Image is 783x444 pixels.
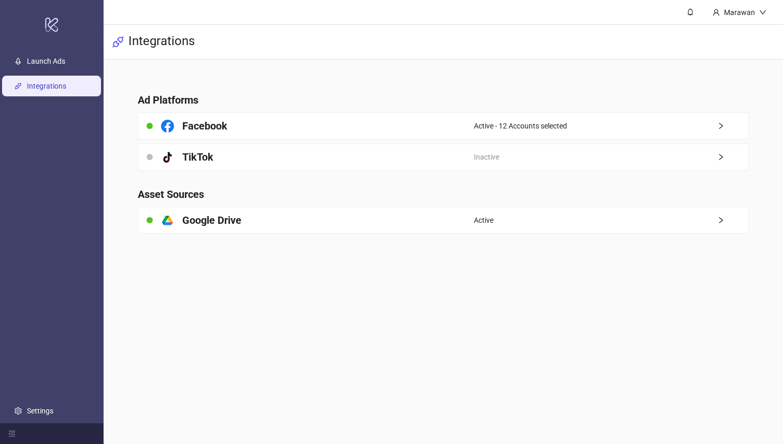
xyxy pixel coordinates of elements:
[138,207,748,234] a: Google DriveActiveright
[717,217,748,224] span: right
[138,144,748,170] a: TikTokInactiveright
[182,150,213,164] h4: TikTok
[474,214,494,226] span: Active
[27,82,66,91] a: Integrations
[717,153,748,161] span: right
[8,430,16,437] span: menu-fold
[717,122,748,130] span: right
[474,151,499,163] span: Inactive
[687,8,694,16] span: bell
[713,9,720,16] span: user
[138,93,748,107] h4: Ad Platforms
[759,9,766,16] span: down
[182,213,241,227] h4: Google Drive
[128,33,195,51] h3: Integrations
[27,407,53,415] a: Settings
[474,120,567,132] span: Active - 12 Accounts selected
[720,7,759,18] div: Marawan
[112,36,124,48] span: api
[138,112,748,139] a: FacebookActive - 12 Accounts selectedright
[182,119,227,133] h4: Facebook
[27,58,65,66] a: Launch Ads
[138,187,748,202] h4: Asset Sources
